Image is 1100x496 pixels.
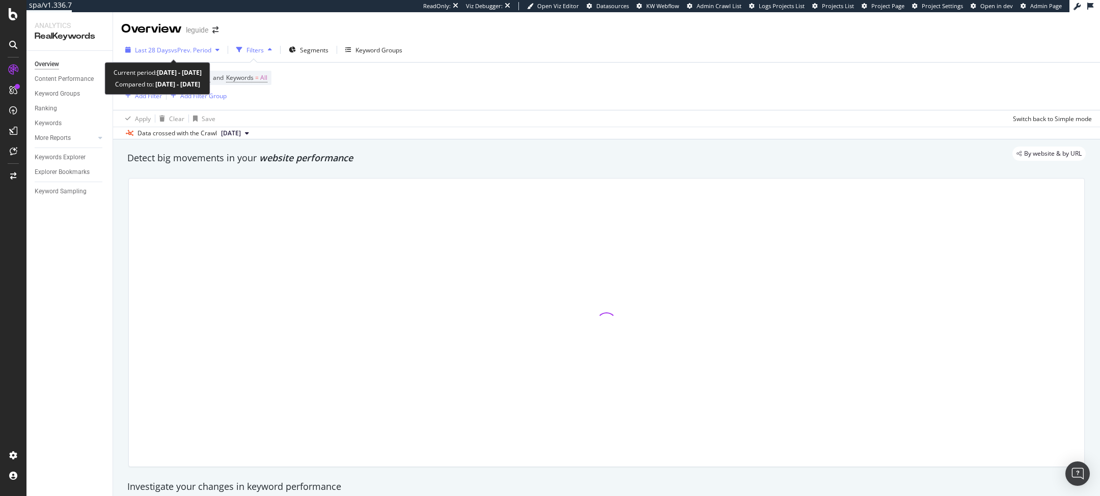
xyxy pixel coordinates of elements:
div: Analytics [35,20,104,31]
div: Ranking [35,103,57,114]
span: Datasources [596,2,629,10]
a: Overview [35,59,105,70]
div: leguide [186,25,208,35]
button: Apply [121,110,151,127]
span: 2025 Aug. 15th [221,129,241,138]
div: Keyword Groups [35,89,80,99]
div: legacy label [1012,147,1086,161]
span: Last 28 Days [135,46,171,54]
span: vs Prev. Period [171,46,211,54]
span: Project Settings [922,2,963,10]
button: Clear [155,110,184,127]
div: Keywords Explorer [35,152,86,163]
span: Projects List [822,2,854,10]
b: [DATE] - [DATE] [157,68,202,77]
a: Explorer Bookmarks [35,167,105,178]
span: Admin Crawl List [697,2,741,10]
a: Admin Crawl List [687,2,741,10]
div: Overview [121,20,182,38]
button: Last 28 DaysvsPrev. Period [121,42,224,58]
div: Compared to: [115,78,200,90]
a: Content Performance [35,74,105,84]
div: Switch back to Simple mode [1013,114,1092,123]
a: Datasources [587,2,629,10]
div: More Reports [35,133,71,143]
span: = [255,73,259,82]
a: Open in dev [971,2,1013,10]
div: Keywords [35,118,62,129]
div: Current period: [114,67,202,78]
div: ReadOnly: [423,2,451,10]
span: By website & by URL [1024,151,1082,157]
span: Open Viz Editor [537,2,579,10]
div: Explorer Bookmarks [35,167,90,178]
a: Admin Page [1021,2,1062,10]
div: Save [202,114,215,123]
button: Add Filter Group [167,90,227,102]
div: Viz Debugger: [466,2,503,10]
div: Data crossed with the Crawl [137,129,217,138]
span: and [213,73,224,82]
div: Keyword Sampling [35,186,87,197]
div: Add Filter Group [180,92,227,100]
div: Overview [35,59,59,70]
span: Segments [300,46,328,54]
span: Keywords [226,73,254,82]
button: Save [189,110,215,127]
a: Keyword Groups [35,89,105,99]
a: Projects List [812,2,854,10]
button: [DATE] [217,127,253,139]
a: Keywords Explorer [35,152,105,163]
div: Filters [246,46,264,54]
div: Open Intercom Messenger [1065,461,1090,486]
div: RealKeywords [35,31,104,42]
div: Content Performance [35,74,94,84]
a: More Reports [35,133,95,143]
div: arrow-right-arrow-left [212,26,218,34]
div: Keyword Groups [355,46,402,54]
b: [DATE] - [DATE] [154,80,200,89]
a: Keyword Sampling [35,186,105,197]
div: Clear [169,114,184,123]
span: Project Page [871,2,904,10]
a: Keywords [35,118,105,129]
button: Segments [285,42,333,58]
span: Admin Page [1030,2,1062,10]
span: All [260,71,267,85]
button: Filters [232,42,276,58]
button: Keyword Groups [341,42,406,58]
span: Logs Projects List [759,2,805,10]
a: Project Page [862,2,904,10]
span: Open in dev [980,2,1013,10]
a: Ranking [35,103,105,114]
a: Project Settings [912,2,963,10]
button: Switch back to Simple mode [1009,110,1092,127]
a: KW Webflow [637,2,679,10]
div: Add Filter [135,92,162,100]
a: Logs Projects List [749,2,805,10]
div: Apply [135,114,151,123]
a: Open Viz Editor [527,2,579,10]
button: Add Filter [121,90,162,102]
span: KW Webflow [646,2,679,10]
div: Investigate your changes in keyword performance [127,480,1086,493]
